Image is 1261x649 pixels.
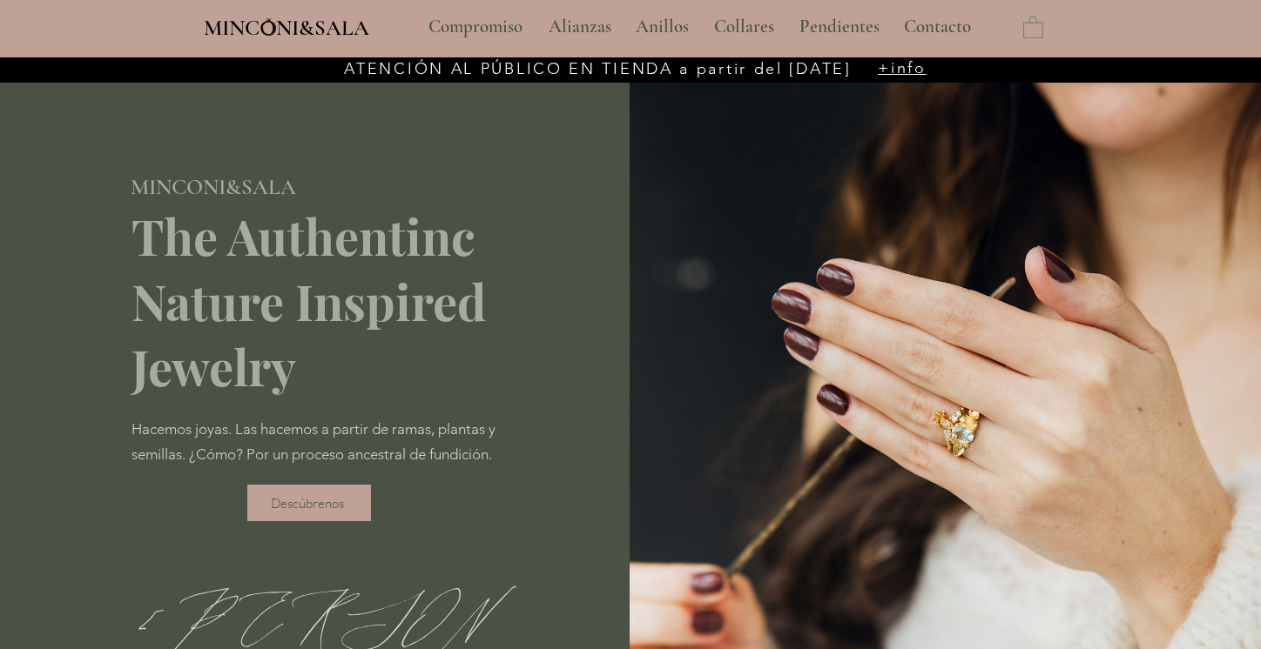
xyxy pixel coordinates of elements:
span: MINCONI&SALA [204,15,369,41]
a: Pendientes [786,5,891,49]
p: Contacto [895,5,980,49]
p: Alianzas [540,5,620,49]
a: MINCONI&SALA [204,11,369,40]
nav: Sitio [381,5,1019,49]
span: MINCONI&SALA [131,174,296,200]
span: The Authentinc Nature Inspired Jewelry [131,203,486,398]
span: Hacemos joyas. Las hacemos a partir de ramas, plantas y semillas. ¿Cómo? Por un proceso ancestral... [131,420,496,463]
a: MINCONI&SALA [131,171,296,199]
p: Compromiso [420,5,531,49]
a: Contacto [891,5,985,49]
span: Descúbrenos [271,495,344,512]
span: ATENCIÓN AL PÚBLICO EN TIENDA a partir del [DATE] [344,59,851,78]
a: +info [878,58,927,77]
a: Descúbrenos [247,485,371,521]
p: Pendientes [791,5,888,49]
p: Collares [705,5,783,49]
a: Collares [701,5,786,49]
a: Alianzas [536,5,623,49]
a: Anillos [623,5,701,49]
img: Minconi Sala [261,18,276,36]
a: Compromiso [415,5,536,49]
p: Anillos [627,5,698,49]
